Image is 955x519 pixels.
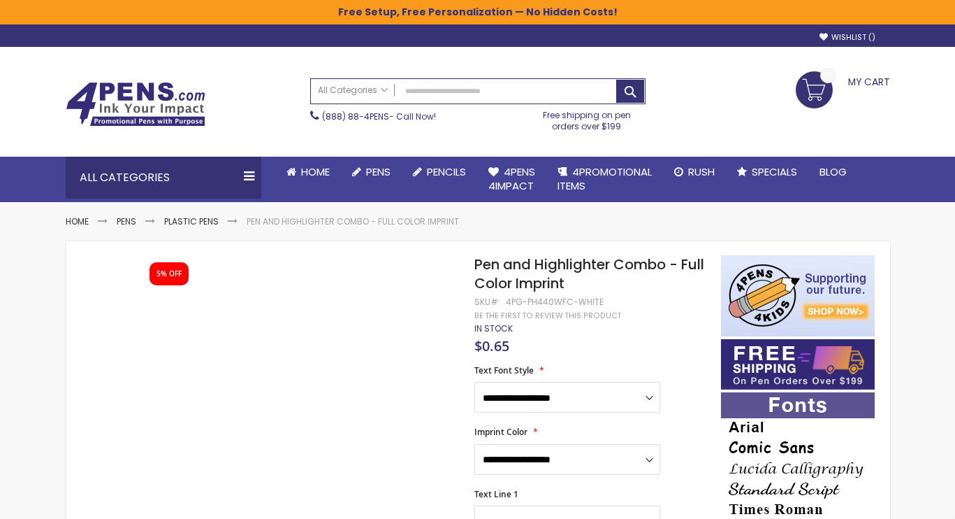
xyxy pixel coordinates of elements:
[322,111,436,122] span: - Call Now!
[275,157,341,187] a: Home
[506,297,604,308] div: 4PG-PH440WFC-WHITE
[474,296,500,308] strong: SKU
[819,164,847,179] span: Blog
[721,255,875,336] img: 4pens 4 kids
[819,32,875,43] a: Wishlist
[488,164,535,193] span: 4Pens 4impact
[688,164,715,179] span: Rush
[427,164,466,179] span: Pencils
[726,157,808,187] a: Specials
[477,157,546,202] a: 4Pens4impact
[341,157,402,187] a: Pens
[663,157,726,187] a: Rush
[474,322,513,334] span: In stock
[66,215,89,227] a: Home
[752,164,797,179] span: Specials
[318,85,388,96] span: All Categories
[322,111,389,122] a: (888) 88-4PENS
[117,215,136,227] a: Pens
[66,82,205,127] img: 4Pens Custom Pens and Promotional Products
[474,336,509,355] span: $0.65
[402,157,477,187] a: Pencils
[247,216,459,227] li: Pen and Highlighter Combo - Full Color Imprint
[721,339,875,390] img: Free shipping on orders over $199
[546,157,663,202] a: 4PROMOTIONALITEMS
[808,157,858,187] a: Blog
[474,488,518,500] span: Text Line 1
[474,426,527,438] span: Imprint Color
[311,79,395,102] a: All Categories
[66,157,261,199] div: All Categories
[557,164,652,193] span: 4PROMOTIONAL ITEMS
[528,104,646,132] div: Free shipping on pen orders over $199
[474,255,704,293] span: Pen and Highlighter Combo - Full Color Imprint
[156,269,182,279] div: 5% OFF
[474,323,513,334] div: Availability
[164,215,219,227] a: Plastic Pens
[474,364,534,376] span: Text Font Style
[366,164,391,179] span: Pens
[474,311,621,321] a: Be the first to review this product
[301,164,330,179] span: Home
